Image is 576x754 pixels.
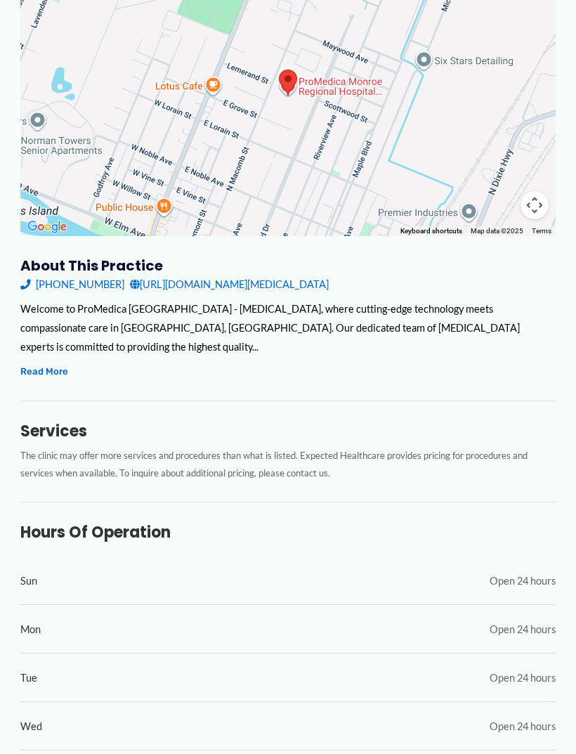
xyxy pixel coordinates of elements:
div: Welcome to ProMedica [GEOGRAPHIC_DATA] - [MEDICAL_DATA], where cutting-edge technology meets comp... [20,299,556,356]
a: Terms [532,227,551,235]
span: Tue [20,668,37,687]
span: Sun [20,571,37,590]
span: Open 24 hours [490,668,556,687]
a: [PHONE_NUMBER] [20,275,124,294]
button: Map camera controls [521,191,549,219]
span: Open 24 hours [490,717,556,736]
button: Keyboard shortcuts [400,226,462,236]
a: Open this area in Google Maps (opens a new window) [24,218,70,236]
p: The clinic may offer more services and procedures than what is listed. Expected Healthcare provid... [20,447,556,481]
h3: About this practice [20,256,556,275]
h3: Hours of Operation [20,523,556,542]
span: Open 24 hours [490,620,556,639]
h3: Services [20,422,556,441]
span: Mon [20,620,41,639]
img: Google [24,218,70,236]
span: Wed [20,717,42,736]
a: [URL][DOMAIN_NAME][MEDICAL_DATA] [130,275,329,294]
button: Read More [20,363,68,379]
span: Map data ©2025 [471,227,523,235]
span: Open 24 hours [490,571,556,590]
